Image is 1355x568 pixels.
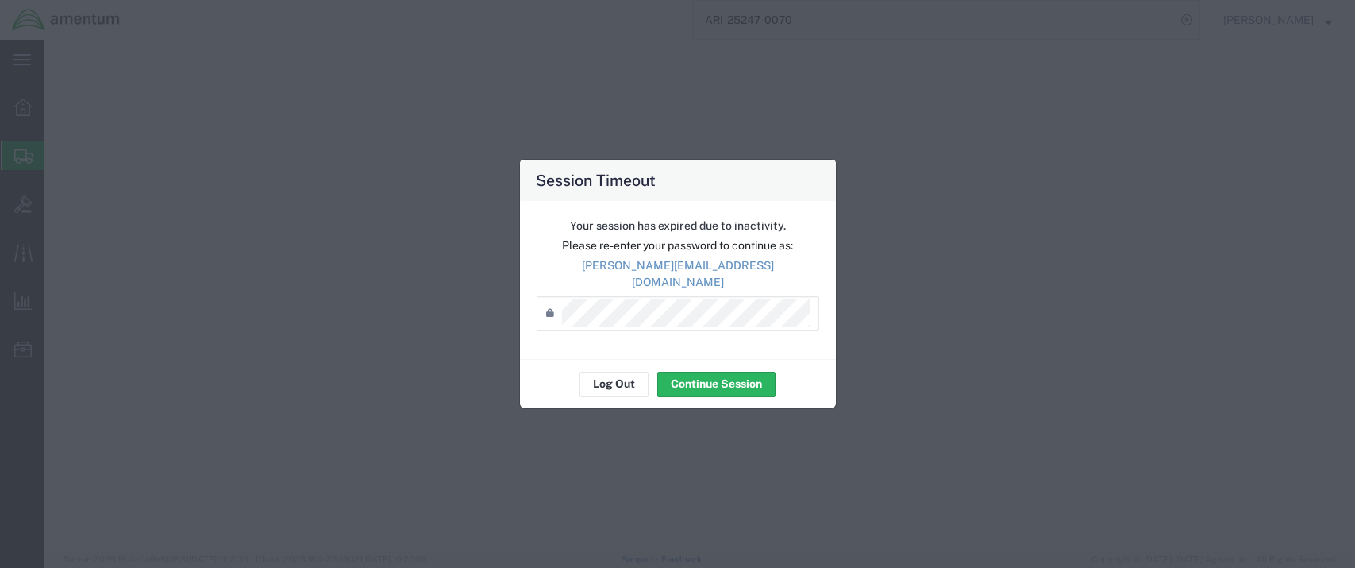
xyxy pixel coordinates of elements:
[537,218,819,234] p: Your session has expired due to inactivity.
[657,372,776,397] button: Continue Session
[579,372,649,397] button: Log Out
[537,257,819,291] p: [PERSON_NAME][EMAIL_ADDRESS][DOMAIN_NAME]
[536,168,656,191] h4: Session Timeout
[537,238,819,254] p: Please re-enter your password to continue as:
